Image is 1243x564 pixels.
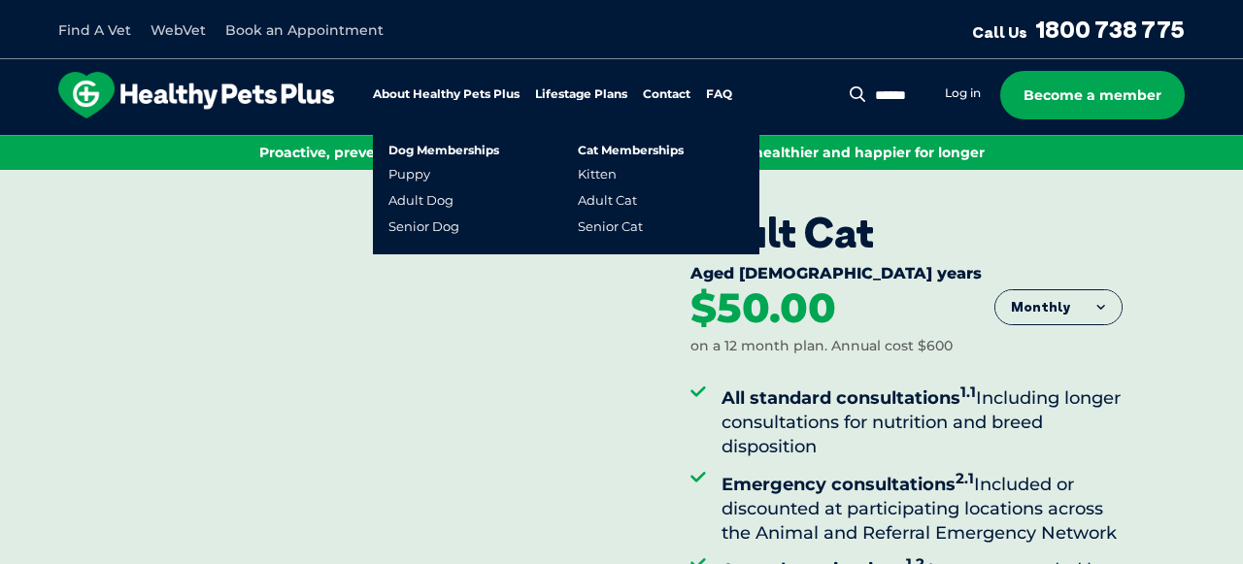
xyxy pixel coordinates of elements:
[690,209,1123,257] div: Adult Cat
[995,290,1122,325] button: Monthly
[690,287,836,330] div: $50.00
[690,337,953,356] div: on a 12 month plan. Annual cost $600
[956,469,974,487] sup: 2.1
[388,218,459,235] a: Senior Dog
[578,145,684,156] a: Cat Memberships
[945,85,981,101] a: Log in
[535,88,627,101] a: Lifestage Plans
[58,72,334,118] img: hpp-logo
[690,264,1123,287] div: Aged [DEMOGRAPHIC_DATA] years
[388,192,454,209] a: Adult Dog
[373,88,520,101] a: About Healthy Pets Plus
[706,88,732,101] a: FAQ
[388,145,499,156] a: Dog Memberships
[722,387,976,409] strong: All standard consultations
[722,474,974,495] strong: Emergency consultations
[578,192,637,209] a: Adult Cat
[151,21,206,39] a: WebVet
[960,382,976,401] sup: 1.1
[225,21,384,39] a: Book an Appointment
[58,21,131,39] a: Find A Vet
[972,22,1027,42] span: Call Us
[846,84,870,104] button: Search
[1000,71,1185,119] a: Become a member
[578,218,643,235] a: Senior Cat
[643,88,690,101] a: Contact
[722,466,1123,547] li: Included or discounted at participating locations across the Animal and Referral Emergency Network
[972,15,1185,44] a: Call Us1800 738 775
[722,380,1123,460] li: Including longer consultations for nutrition and breed disposition
[578,166,617,182] a: Kitten
[388,166,430,182] a: Puppy
[259,144,985,161] span: Proactive, preventative wellness program designed to keep your pet healthier and happier for longer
